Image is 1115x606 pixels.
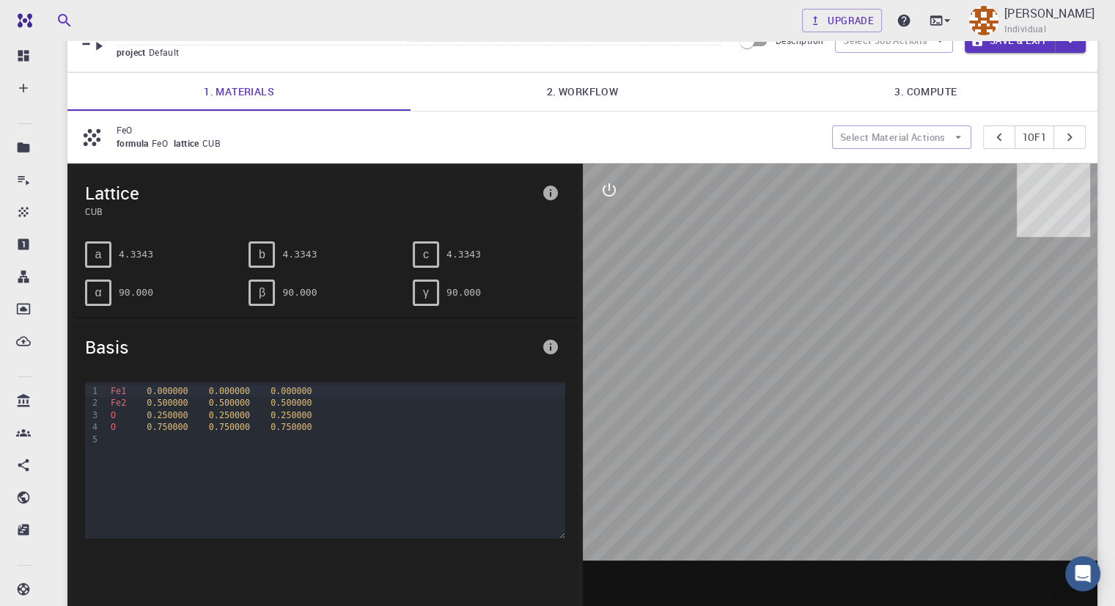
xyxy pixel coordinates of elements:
span: 0.250000 [209,410,250,420]
span: project [117,46,149,58]
span: CUB [85,205,536,218]
pre: 90.000 [119,280,153,305]
pre: 4.3343 [282,241,317,267]
div: 4 [85,421,100,433]
span: Support [29,10,82,23]
span: FeO [152,137,174,149]
span: 0.000000 [147,386,188,396]
span: Basis [85,335,536,359]
a: 2. Workflow [411,73,754,111]
span: lattice [174,137,202,149]
span: 0.000000 [271,386,312,396]
span: γ [423,286,429,299]
span: Fe1 [111,386,126,396]
span: 0.500000 [209,398,250,408]
button: 1of1 [1015,125,1055,149]
span: 0.500000 [147,398,188,408]
span: O [111,410,116,420]
span: Description [776,34,823,46]
span: α [95,286,101,299]
span: 0.750000 [147,422,188,432]
pre: 4.3343 [119,241,153,267]
img: logo [12,13,32,28]
span: β [259,286,265,299]
p: [PERSON_NAME] [1004,4,1094,22]
div: 3 [85,409,100,421]
span: O [111,422,116,432]
span: 0.250000 [147,410,188,420]
button: Select Material Actions [832,125,971,149]
span: Fe2 [111,398,126,408]
button: info [536,332,565,362]
span: Default [149,46,185,58]
span: c [423,248,429,261]
p: FeO [117,123,820,136]
span: 0.500000 [271,398,312,408]
button: info [536,178,565,208]
span: Lattice [85,181,536,205]
span: 0.750000 [209,422,250,432]
span: CUB [202,137,227,149]
pre: 4.3343 [446,241,481,267]
a: Upgrade [802,9,882,32]
img: Brian Burcham [969,6,998,35]
div: Open Intercom Messenger [1065,556,1100,591]
span: b [259,248,265,261]
div: 2 [85,397,100,409]
span: Individual [1004,22,1046,37]
pre: 90.000 [282,280,317,305]
span: 0.000000 [209,386,250,396]
a: 1. Materials [67,73,411,111]
div: 5 [85,434,100,445]
span: 0.750000 [271,422,312,432]
pre: 90.000 [446,280,481,305]
a: 3. Compute [754,73,1097,111]
div: pager [983,125,1086,149]
span: a [95,248,102,261]
span: formula [117,137,152,149]
span: 0.250000 [271,410,312,420]
div: 1 [85,385,100,397]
